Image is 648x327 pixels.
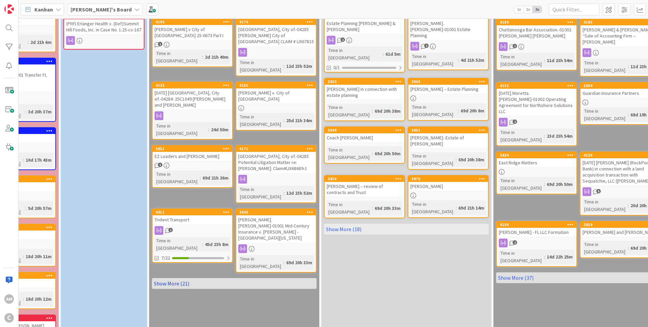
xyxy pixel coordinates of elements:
[500,20,576,25] div: 4189
[424,44,429,48] span: 2
[153,82,232,109] div: 4125[DATE] [GEOGRAPHIC_DATA], City of.-04284: 25C1049 [PERSON_NAME] and [PERSON_NAME]
[544,181,545,188] span: :
[64,19,144,34] div: (Pltf) Erlanger Health v. (Def)Summit Hill Foods, Inc. in Case No. 1:25-cv-167
[499,177,544,192] div: Time in [GEOGRAPHIC_DATA]
[328,79,404,84] div: 3863
[152,278,317,289] a: Show More (21)
[23,156,24,164] span: :
[497,19,576,25] div: 4189
[283,62,285,70] span: :
[285,62,314,70] div: 12d 23h 52m
[209,126,230,133] div: 24d 50m
[325,127,404,142] div: 3849Coach [PERSON_NAME]
[153,215,232,224] div: Trident Transport
[497,19,576,40] div: 4189Chattanooga Bar Association.-01002 [PERSON_NAME] [PERSON_NAME]
[236,152,316,173] div: [GEOGRAPHIC_DATA], City of.-04285 Potential Litigation Matter re: [PERSON_NAME]: Claim#LIX68689-1
[34,5,53,13] span: Kanban
[500,83,576,88] div: 4132
[373,150,402,157] div: 69d 20h 50m
[408,13,488,40] div: [PERSON_NAME].[PERSON_NAME]-01001 Estate Planning
[499,249,544,264] div: Time in [GEOGRAPHIC_DATA]
[236,146,316,152] div: 4171
[497,152,576,167] div: 3834East Ridge Matters
[544,132,545,140] span: :
[285,117,314,124] div: 25d 21h 34m
[236,88,316,103] div: [PERSON_NAME] v. City of [GEOGRAPHIC_DATA]
[341,37,345,42] span: 2
[373,107,402,115] div: 69d 20h 38m
[153,146,232,152] div: 3851
[410,200,456,215] div: Time in [GEOGRAPHIC_DATA]
[325,85,404,100] div: [PERSON_NAME] in connection with estate planning
[458,56,459,64] span: :
[283,259,285,266] span: :
[161,254,170,262] span: 7/22
[325,133,404,142] div: Coach [PERSON_NAME]
[411,79,488,84] div: 3865
[410,53,458,67] div: Time in [GEOGRAPHIC_DATA]
[153,146,232,161] div: 3851EZ Loaders and [PERSON_NAME]
[523,6,533,13] span: 2x
[513,119,517,124] span: 2
[408,182,488,191] div: [PERSON_NAME]
[236,82,316,88] div: 4101
[238,255,283,270] div: Time in [GEOGRAPHIC_DATA]
[513,44,517,48] span: 1
[283,189,285,197] span: :
[328,128,404,133] div: 3849
[236,209,316,242] div: 3845[PERSON_NAME].[PERSON_NAME]-01001 Mid-Century Insurance v. [PERSON_NAME] - [GEOGRAPHIC_DATA][...
[457,156,486,163] div: 69d 20h 38m
[545,181,574,188] div: 69d 20h 50m
[325,79,404,85] div: 3863
[283,117,285,124] span: :
[497,89,576,116] div: [DATE] Moretta.[PERSON_NAME]-01002 Operating Agreement for Northshore Solutions LLC
[499,129,544,143] div: Time in [GEOGRAPHIC_DATA]
[628,244,629,252] span: :
[23,295,24,303] span: :
[24,295,53,303] div: 18d 20h 12m
[203,241,230,248] div: 45d 23h 8m
[325,13,404,34] div: Estate Planning [PERSON_NAME] & [PERSON_NAME]
[327,146,372,161] div: Time in [GEOGRAPHIC_DATA]
[236,25,316,46] div: [GEOGRAPHIC_DATA], City of.-04285 [PERSON_NAME] City of [GEOGRAPHIC_DATA] CLAIM # LIX67815
[533,6,542,13] span: 3x
[544,57,545,64] span: :
[155,237,202,252] div: Time in [GEOGRAPHIC_DATA]
[285,259,314,266] div: 69d 20h 33m
[25,108,26,115] span: :
[158,42,162,46] span: 1
[372,150,373,157] span: :
[25,205,26,212] span: :
[408,85,488,93] div: [PERSON_NAME] – Estate Planning
[208,126,209,133] span: :
[153,152,232,161] div: EZ Loaders and [PERSON_NAME]
[239,146,316,151] div: 4171
[4,313,14,323] div: C
[202,241,203,248] span: :
[23,253,24,260] span: :
[457,204,486,212] div: 69d 21h 14m
[410,103,458,118] div: Time in [GEOGRAPHIC_DATA]
[497,83,576,89] div: 4132
[410,152,456,167] div: Time in [GEOGRAPHIC_DATA]
[325,127,404,133] div: 3849
[155,170,200,185] div: Time in [GEOGRAPHIC_DATA]
[153,88,232,109] div: [DATE] [GEOGRAPHIC_DATA], City of.-04284: 25C1049 [PERSON_NAME] and [PERSON_NAME]
[408,176,488,191] div: 3876[PERSON_NAME]
[153,209,232,224] div: 4011Trident Transport
[153,25,232,40] div: [PERSON_NAME] v City of [GEOGRAPHIC_DATA] 25-0673 Part I
[333,64,340,71] span: 0/1
[325,176,404,182] div: 3856
[153,209,232,215] div: 4011
[372,205,373,212] span: :
[545,132,574,140] div: 23d 23h 54m
[384,50,402,58] div: 61d 5m
[324,224,489,235] a: Show More (18)
[156,83,232,88] div: 4125
[497,158,576,167] div: East Ridge Matters
[549,3,599,16] input: Quick Filter...
[239,210,316,215] div: 3845
[155,50,202,64] div: Time in [GEOGRAPHIC_DATA]
[408,79,488,85] div: 3865
[458,107,459,114] span: :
